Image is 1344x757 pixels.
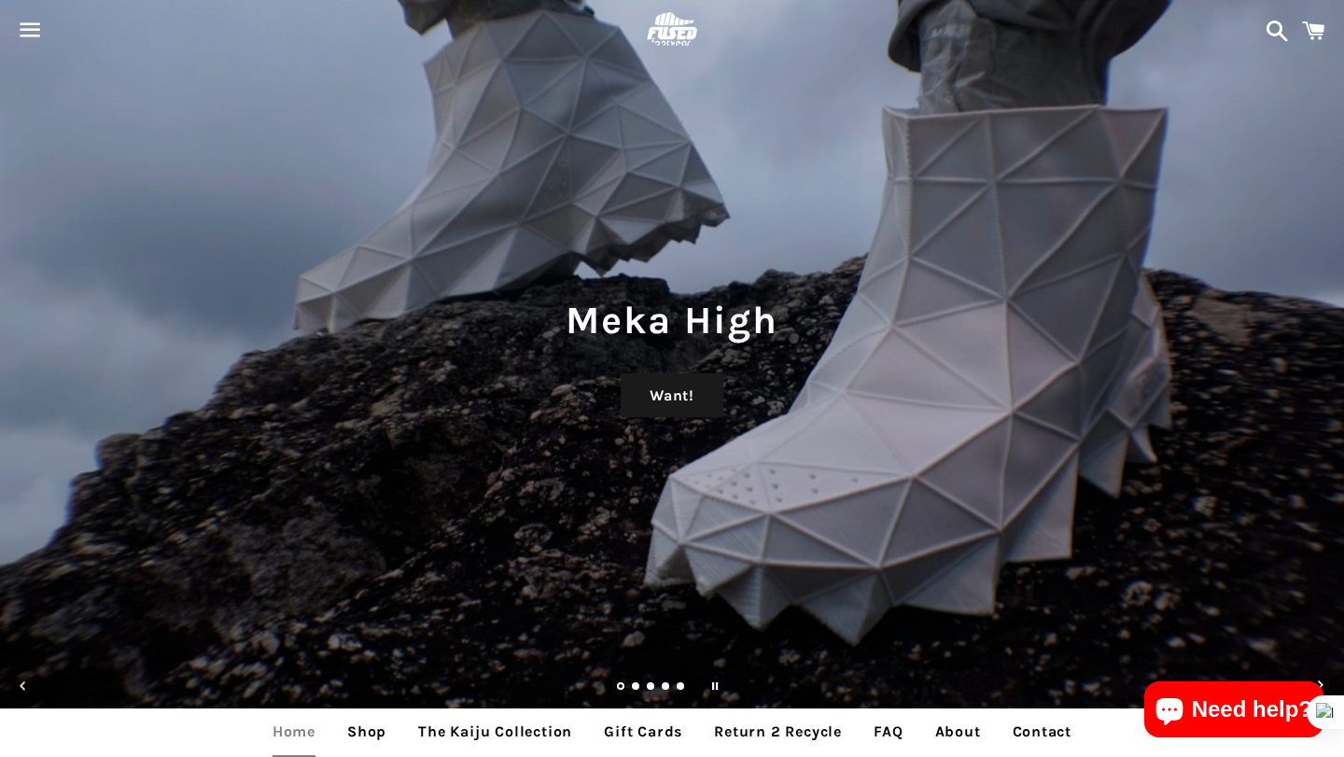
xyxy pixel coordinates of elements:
[694,666,735,707] button: Pause slideshow
[3,666,44,707] button: Previous slide
[921,708,995,755] a: About
[860,708,917,755] a: FAQ
[632,683,641,693] a: Load slide 2
[647,683,656,693] a: Load slide 3
[259,708,329,755] a: Home
[19,293,1325,347] h1: Meka High
[333,708,400,755] a: Shop
[621,373,723,418] a: Want!
[617,683,626,693] a: Slide 1, current
[662,683,671,693] a: Load slide 4
[999,708,1086,755] a: Contact
[590,708,696,755] a: Gift Cards
[404,708,586,755] a: The Kaiju Collection
[677,683,686,693] a: Load slide 5
[700,708,856,755] a: Return 2 Recycle
[1300,666,1341,707] button: Next slide
[1139,681,1329,742] inbox-online-store-chat: Shopify online store chat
